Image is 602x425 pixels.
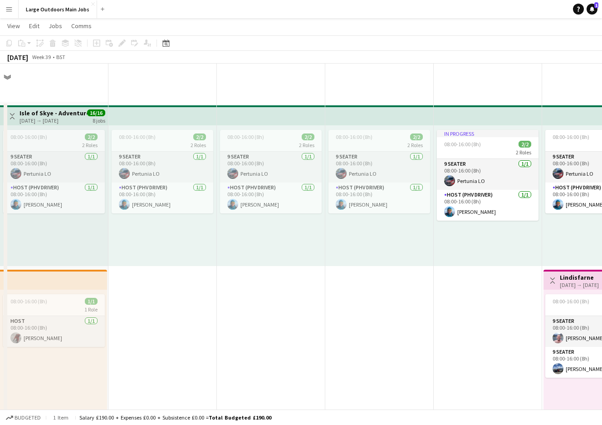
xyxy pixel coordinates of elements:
app-card-role: Host (PHV Driver)1/108:00-16:00 (8h)[PERSON_NAME] [328,183,430,213]
a: Comms [68,20,95,32]
span: Jobs [49,22,62,30]
div: BST [56,54,65,60]
span: 1/1 [85,298,98,305]
span: Edit [29,22,39,30]
span: Budgeted [15,415,41,421]
span: Total Budgeted £190.00 [209,414,271,421]
span: 08:00-16:00 (8h) [227,133,264,140]
span: 2 Roles [191,142,206,148]
div: [DATE] → [DATE] [20,117,87,124]
div: Salary £190.00 + Expenses £0.00 + Subsistence £0.00 = [79,414,271,421]
span: View [7,22,20,30]
h3: Isle of Skye - Adventure & Explore [20,109,87,117]
app-card-role: Host (PHV Driver)1/108:00-16:00 (8h)[PERSON_NAME] [220,183,322,213]
app-card-role: 9 Seater1/108:00-16:00 (8h)Pertunia LO [220,152,322,183]
span: 08:00-16:00 (8h) [119,133,156,140]
app-card-role: 9 Seater1/108:00-16:00 (8h)Pertunia LO [3,152,105,183]
app-card-role: Host (PHV Driver)1/108:00-16:00 (8h)[PERSON_NAME] [3,183,105,213]
app-job-card: 08:00-16:00 (8h)2/22 Roles9 Seater1/108:00-16:00 (8h)Pertunia LOHost (PHV Driver)1/108:00-16:00 (... [3,130,105,213]
app-job-card: In progress08:00-16:00 (8h)2/22 Roles9 Seater1/108:00-16:00 (8h)Pertunia LOHost (PHV Driver)1/108... [437,130,538,221]
span: 2/2 [519,141,531,148]
button: Large Outdoors Main Jobs [19,0,97,18]
span: 08:00-16:00 (8h) [553,133,589,140]
a: Jobs [45,20,66,32]
span: Week 39 [30,54,53,60]
app-card-role: Host (PHV Driver)1/108:00-16:00 (8h)[PERSON_NAME] [112,183,213,213]
app-card-role: Host (PHV Driver)1/108:00-16:00 (8h)[PERSON_NAME] [437,190,538,221]
app-card-role: 9 Seater1/108:00-16:00 (8h)Pertunia LO [112,152,213,183]
span: 08:00-16:00 (8h) [444,141,481,148]
span: 16/16 [87,109,105,116]
h3: Lindisfarne [560,273,599,282]
span: 08:00-16:00 (8h) [10,298,47,305]
span: 1 [594,2,598,8]
app-job-card: 08:00-16:00 (8h)2/22 Roles9 Seater1/108:00-16:00 (8h)Pertunia LOHost (PHV Driver)1/108:00-16:00 (... [328,130,430,213]
span: 2/2 [193,133,206,140]
span: Comms [71,22,92,30]
span: 08:00-16:00 (8h) [10,133,47,140]
span: 2/2 [85,133,98,140]
div: [DATE] → [DATE] [560,282,599,288]
span: 2 Roles [299,142,314,148]
a: Edit [25,20,43,32]
app-card-role: Host1/108:00-16:00 (8h)[PERSON_NAME] [3,316,105,347]
button: Budgeted [5,413,42,423]
span: 2 Roles [82,142,98,148]
app-card-role: 9 Seater1/108:00-16:00 (8h)Pertunia LO [328,152,430,183]
app-job-card: 08:00-16:00 (8h)2/22 Roles9 Seater1/108:00-16:00 (8h)Pertunia LOHost (PHV Driver)1/108:00-16:00 (... [112,130,213,213]
div: In progress [437,130,538,137]
span: 1 item [50,414,72,421]
span: 08:00-16:00 (8h) [336,133,372,140]
span: 2/2 [302,133,314,140]
span: 2 Roles [516,149,531,156]
a: View [4,20,24,32]
app-job-card: 08:00-16:00 (8h)1/11 RoleHost1/108:00-16:00 (8h)[PERSON_NAME] [3,294,105,347]
span: 08:00-16:00 (8h) [553,298,589,305]
span: 1 Role [84,306,98,313]
span: 2 Roles [407,142,423,148]
app-card-role: 9 Seater1/108:00-16:00 (8h)Pertunia LO [437,159,538,190]
div: [DATE] [7,53,28,62]
span: 2/2 [410,133,423,140]
a: 1 [587,4,597,15]
div: 8 jobs [93,116,105,124]
app-job-card: 08:00-16:00 (8h)2/22 Roles9 Seater1/108:00-16:00 (8h)Pertunia LOHost (PHV Driver)1/108:00-16:00 (... [220,130,322,213]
